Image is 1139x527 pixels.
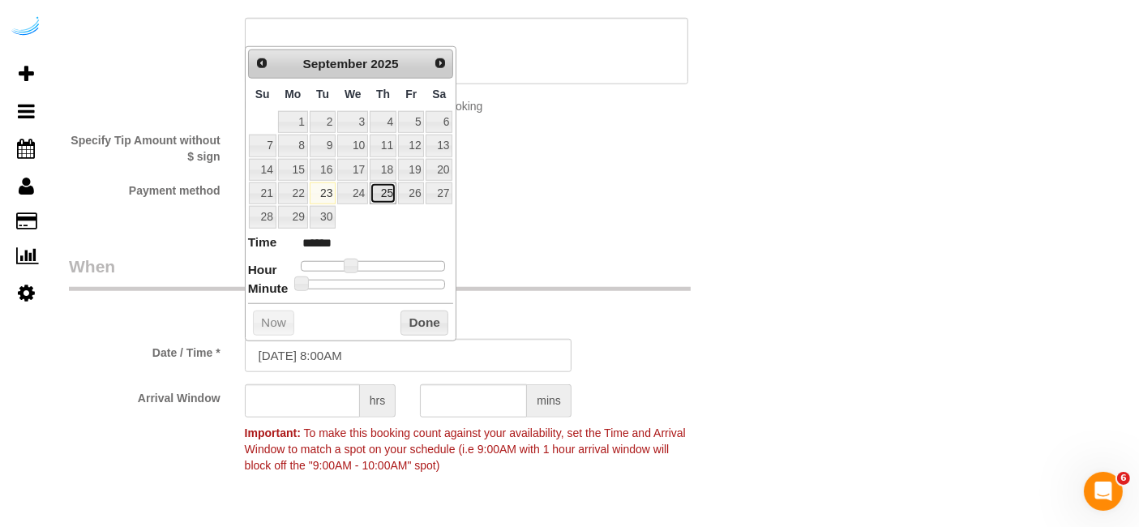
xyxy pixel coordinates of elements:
[249,135,276,156] a: 7
[370,57,398,71] span: 2025
[310,159,336,181] a: 16
[337,159,368,181] a: 17
[310,182,336,204] a: 23
[398,135,424,156] a: 12
[310,206,336,228] a: 30
[278,135,308,156] a: 8
[10,16,42,39] img: Automaid Logo
[434,57,447,70] span: Next
[255,57,268,70] span: Prev
[1117,472,1130,485] span: 6
[278,182,308,204] a: 22
[405,88,417,101] span: Friday
[253,311,294,336] button: Now
[310,135,336,156] a: 9
[370,111,396,133] a: 4
[376,88,390,101] span: Thursday
[398,159,424,181] a: 19
[345,88,362,101] span: Wednesday
[426,182,452,204] a: 27
[370,182,396,204] a: 25
[429,52,452,75] a: Next
[400,311,448,336] button: Done
[426,111,452,133] a: 6
[248,280,289,300] dt: Minute
[426,135,452,156] a: 13
[245,426,301,439] strong: Important:
[310,111,336,133] a: 2
[316,88,329,101] span: Tuesday
[245,339,572,372] input: MM/DD/YYYY HH:MM
[57,384,233,406] label: Arrival Window
[1084,472,1123,511] iframe: Intercom live chat
[248,261,277,281] dt: Hour
[285,88,301,101] span: Monday
[57,126,233,165] label: Specify Tip Amount without $ sign
[370,135,396,156] a: 11
[337,135,368,156] a: 10
[360,384,396,418] span: hrs
[249,159,276,181] a: 14
[249,206,276,228] a: 28
[248,234,277,254] dt: Time
[278,111,308,133] a: 1
[303,57,368,71] span: September
[398,111,424,133] a: 5
[527,384,572,418] span: mins
[69,255,691,291] legend: When
[255,88,270,101] span: Sunday
[249,182,276,204] a: 21
[426,159,452,181] a: 20
[432,88,446,101] span: Saturday
[337,182,368,204] a: 24
[57,177,233,199] label: Payment method
[278,159,308,181] a: 15
[278,206,308,228] a: 29
[250,52,273,75] a: Prev
[370,159,396,181] a: 18
[245,426,686,472] span: To make this booking count against your availability, set the Time and Arrival Window to match a ...
[57,339,233,361] label: Date / Time *
[337,111,368,133] a: 3
[398,182,424,204] a: 26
